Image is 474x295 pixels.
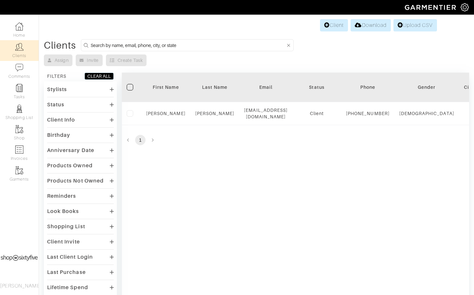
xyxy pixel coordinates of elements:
img: reminder-icon-8004d30b9f0a5d33ae49ab947aed9ed385cf756f9e5892f1edd6e32f2345188e.png [15,84,23,92]
div: Email [244,84,288,90]
a: [PERSON_NAME] [195,111,235,116]
img: stylists-icon-eb353228a002819b7ec25b43dbf5f0378dd9e0616d9560372ff212230b889e62.png [15,105,23,113]
button: CLEAR ALL [84,73,114,80]
img: dashboard-icon-dbcd8f5a0b271acd01030246c82b418ddd0df26cd7fceb0bd07c9910d44c42f6.png [15,22,23,30]
div: Clients [44,42,76,49]
div: Look Books [47,208,79,215]
input: Search by name, email, phone, city, or state [91,41,286,49]
div: Status [47,101,64,108]
a: Client [320,19,348,31]
div: First Name [146,84,186,90]
a: [PERSON_NAME] [146,111,186,116]
div: Lifetime Spend [47,284,88,291]
a: Upload CSV [393,19,437,31]
th: Toggle SortBy [292,73,341,102]
div: Client Invite [47,239,80,245]
img: garments-icon-b7da505a4dc4fd61783c78ac3ca0ef83fa9d6f193b1c9dc38574b1d14d53ca28.png [15,166,23,174]
button: page 1 [135,135,146,145]
div: [PHONE_NUMBER] [346,110,390,117]
div: Stylists [47,86,67,93]
div: Client Info [47,117,75,123]
th: Toggle SortBy [394,73,459,102]
div: Client [297,110,336,117]
div: Status [297,84,336,90]
img: gear-icon-white-bd11855cb880d31180b6d7d6211b90ccbf57a29d726f0c71d8c61bd08dd39cc2.png [461,3,469,11]
div: Shopping List [47,223,85,230]
div: Gender [399,84,454,90]
div: [EMAIL_ADDRESS][DOMAIN_NAME] [244,107,288,120]
div: Products Not Owned [47,178,104,184]
img: comment-icon-a0a6a9ef722e966f86d9cbdc48e553b5cf19dbc54f86b18d962a5391bc8f6eb6.png [15,64,23,72]
img: orders-icon-0abe47150d42831381b5fb84f609e132dff9fe21cb692f30cb5eec754e2cba89.png [15,146,23,154]
nav: pagination navigation [122,135,469,145]
a: Download [351,19,391,31]
img: clients-icon-6bae9207a08558b7cb47a8932f037763ab4055f8c8b6bfacd5dc20c3e0201464.png [15,43,23,51]
div: Birthday [47,132,70,138]
div: [DEMOGRAPHIC_DATA] [399,110,454,117]
div: Reminders [47,193,76,199]
th: Toggle SortBy [190,73,239,102]
img: garmentier-logo-header-white-b43fb05a5012e4ada735d5af1a66efaba907eab6374d6393d1fbf88cb4ef424d.png [402,2,461,13]
div: Products Owned [47,162,93,169]
div: Phone [346,84,390,90]
div: City [464,84,474,90]
div: FILTERS [47,73,66,79]
div: Last Purchase [47,269,86,276]
th: Toggle SortBy [141,73,190,102]
div: Anniversary Date [47,147,94,154]
div: CLEAR ALL [87,73,111,79]
div: Last Client Login [47,254,93,260]
div: Last Name [195,84,235,90]
img: garments-icon-b7da505a4dc4fd61783c78ac3ca0ef83fa9d6f193b1c9dc38574b1d14d53ca28.png [15,125,23,133]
